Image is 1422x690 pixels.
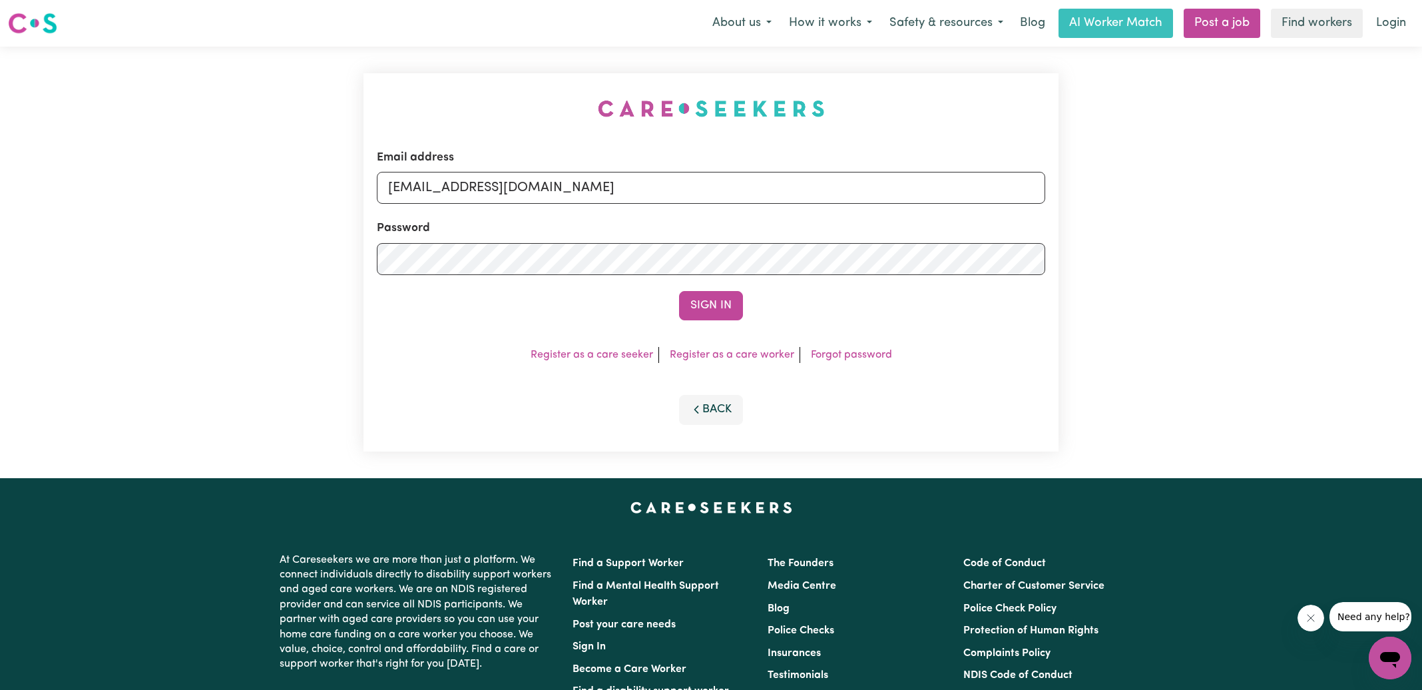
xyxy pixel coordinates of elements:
p: At Careseekers we are more than just a platform. We connect individuals directly to disability su... [280,547,557,677]
a: Find workers [1271,9,1363,38]
button: How it works [780,9,881,37]
img: Careseekers logo [8,11,57,35]
a: Testimonials [768,670,828,681]
a: Charter of Customer Service [963,581,1104,591]
label: Email address [377,149,454,167]
a: Become a Care Worker [573,664,686,675]
a: Police Checks [768,625,834,636]
a: Sign In [573,641,606,652]
a: Register as a care worker [670,350,794,360]
input: Email address [377,172,1045,204]
a: AI Worker Match [1059,9,1173,38]
iframe: Button to launch messaging window [1369,637,1411,679]
a: Post a job [1184,9,1260,38]
a: Post your care needs [573,619,676,630]
button: Sign In [679,291,743,320]
a: Forgot password [811,350,892,360]
a: Complaints Policy [963,648,1051,659]
iframe: Message from company [1329,602,1411,631]
a: Media Centre [768,581,836,591]
button: Back [679,395,743,424]
a: Blog [1012,9,1053,38]
a: Careseekers home page [630,502,792,513]
a: Register as a care seeker [531,350,653,360]
a: Code of Conduct [963,558,1046,569]
a: The Founders [768,558,833,569]
a: Blog [768,603,790,614]
a: NDIS Code of Conduct [963,670,1072,681]
label: Password [377,220,430,237]
a: Login [1368,9,1414,38]
a: Find a Support Worker [573,558,684,569]
button: About us [704,9,780,37]
a: Police Check Policy [963,603,1057,614]
iframe: Close message [1298,605,1324,631]
a: Protection of Human Rights [963,625,1098,636]
a: Insurances [768,648,821,659]
a: Find a Mental Health Support Worker [573,581,719,607]
a: Careseekers logo [8,8,57,39]
button: Safety & resources [881,9,1012,37]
